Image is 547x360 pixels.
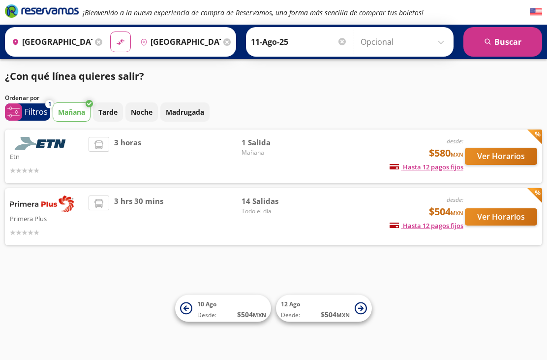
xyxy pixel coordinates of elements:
[125,102,158,122] button: Noche
[242,207,310,216] span: Todo el día
[83,8,424,17] em: ¡Bienvenido a la nueva experiencia de compra de Reservamos, una forma más sencilla de comprar tus...
[465,208,537,226] button: Ver Horarios
[5,103,50,121] button: 1Filtros
[530,6,542,19] button: English
[253,311,266,319] small: MXN
[53,102,91,122] button: Mañana
[451,151,463,158] small: MXN
[10,196,74,212] img: Primera Plus
[197,300,216,308] span: 10 Ago
[390,221,463,230] span: Hasta 12 pagos fijos
[160,102,210,122] button: Madrugada
[58,107,85,117] p: Mañana
[197,311,216,320] span: Desde:
[10,137,74,150] img: Etn
[166,107,204,117] p: Madrugada
[281,311,300,320] span: Desde:
[276,295,372,322] button: 12 AgoDesde:$504MXN
[114,196,163,238] span: 3 hrs 30 mins
[281,300,300,308] span: 12 Ago
[114,137,141,176] span: 3 horas
[8,30,92,54] input: Buscar Origen
[465,148,537,165] button: Ver Horarios
[10,212,84,224] p: Primera Plus
[242,148,310,157] span: Mañana
[131,107,152,117] p: Noche
[321,309,350,320] span: $ 504
[463,27,542,57] button: Buscar
[429,146,463,161] span: $580
[10,150,84,162] p: Etn
[175,295,271,322] button: 10 AgoDesde:$504MXN
[447,196,463,204] em: desde:
[98,107,118,117] p: Tarde
[5,3,79,21] a: Brand Logo
[237,309,266,320] span: $ 504
[48,100,51,108] span: 1
[5,69,144,84] p: ¿Con qué línea quieres salir?
[25,106,48,118] p: Filtros
[136,30,221,54] input: Buscar Destino
[429,204,463,219] span: $504
[451,209,463,217] small: MXN
[5,94,39,102] p: Ordenar por
[251,30,347,54] input: Elegir Fecha
[336,311,350,319] small: MXN
[242,196,310,207] span: 14 Salidas
[5,3,79,18] i: Brand Logo
[242,137,310,148] span: 1 Salida
[93,102,123,122] button: Tarde
[447,137,463,145] em: desde:
[390,163,463,171] span: Hasta 12 pagos fijos
[361,30,449,54] input: Opcional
